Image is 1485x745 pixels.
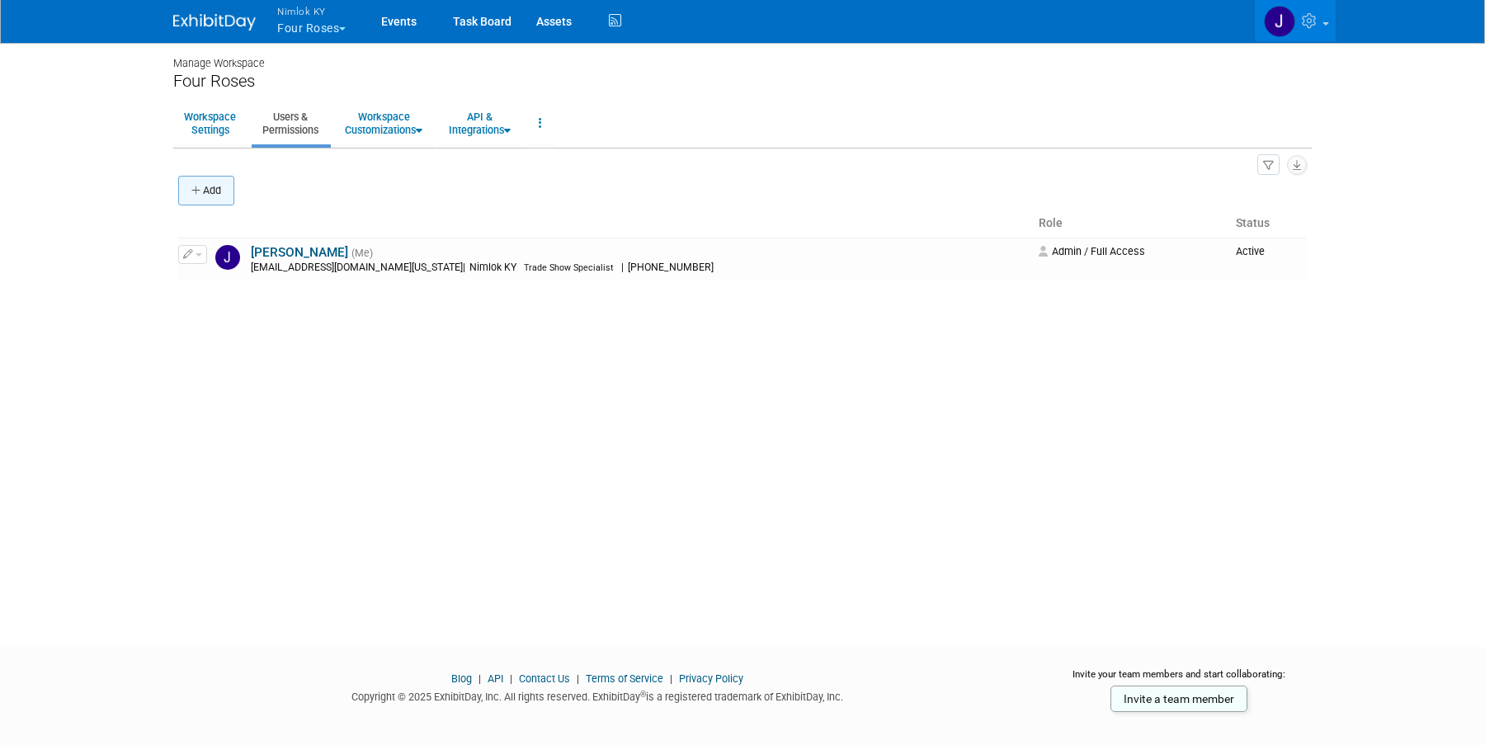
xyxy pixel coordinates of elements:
[666,672,676,685] span: |
[1236,245,1265,257] span: Active
[463,262,465,273] span: |
[519,672,570,685] a: Contact Us
[173,103,247,144] a: WorkspaceSettings
[173,41,1312,71] div: Manage Workspace
[640,690,646,699] sup: ®
[624,262,719,273] span: [PHONE_NUMBER]
[251,245,348,260] a: [PERSON_NAME]
[506,672,516,685] span: |
[351,248,373,259] span: (Me)
[679,672,743,685] a: Privacy Policy
[438,103,521,144] a: API &Integrations
[573,672,583,685] span: |
[465,262,521,273] span: Nimlok KY
[252,103,329,144] a: Users &Permissions
[277,2,346,20] span: Nimlok KY
[334,103,433,144] a: WorkspaceCustomizations
[524,262,614,273] span: Trade Show Specialist
[1264,6,1295,37] img: Jamie Dunn
[451,672,472,685] a: Blog
[1039,245,1145,257] span: Admin / Full Access
[621,262,624,273] span: |
[1229,210,1307,238] th: Status
[173,686,1021,705] div: Copyright © 2025 ExhibitDay, Inc. All rights reserved. ExhibitDay is a registered trademark of Ex...
[1032,210,1229,238] th: Role
[178,176,234,205] button: Add
[173,14,256,31] img: ExhibitDay
[488,672,503,685] a: API
[586,672,663,685] a: Terms of Service
[1046,667,1313,692] div: Invite your team members and start collaborating:
[173,71,1312,92] div: Four Roses
[251,262,1028,275] div: [EMAIL_ADDRESS][DOMAIN_NAME][US_STATE]
[215,245,240,270] img: Jamie Dunn
[1110,686,1247,712] a: Invite a team member
[474,672,485,685] span: |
